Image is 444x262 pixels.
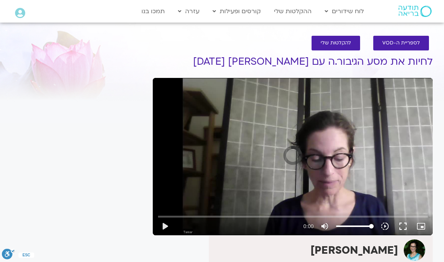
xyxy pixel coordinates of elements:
[382,40,420,46] span: לספריית ה-VOD
[174,4,203,18] a: עזרה
[321,40,351,46] span: להקלטות שלי
[138,4,169,18] a: תמכו בנו
[312,36,360,50] a: להקלטות שלי
[398,6,432,17] img: תודעה בריאה
[373,36,429,50] a: לספריית ה-VOD
[321,4,368,18] a: לוח שידורים
[270,4,315,18] a: ההקלטות שלי
[153,56,433,67] h1: לחיות את מסע הגיבור.ה עם [PERSON_NAME] [DATE]
[310,243,398,257] strong: [PERSON_NAME]
[209,4,265,18] a: קורסים ופעילות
